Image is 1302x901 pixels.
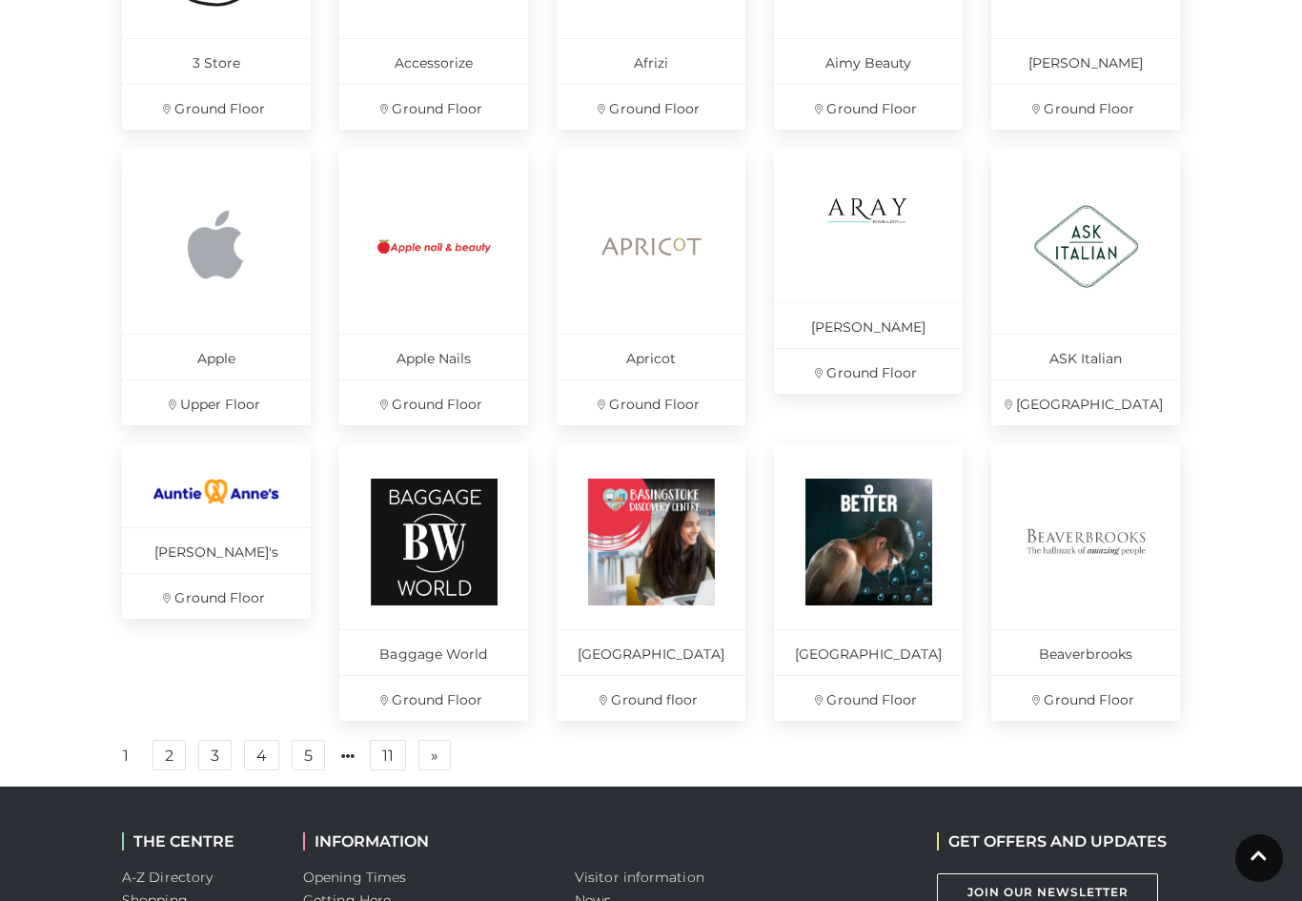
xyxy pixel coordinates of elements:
p: Ground Floor [339,84,528,130]
p: Ground Floor [557,84,745,130]
h2: THE CENTRE [122,832,275,850]
p: Ground Floor [122,84,311,130]
p: [PERSON_NAME] [991,38,1180,84]
a: 4 [244,740,279,770]
p: Afrizi [557,38,745,84]
p: Ground Floor [991,84,1180,130]
p: Ground Floor [774,675,963,721]
a: Apricot Ground Floor [557,149,745,425]
p: [PERSON_NAME] [774,302,963,348]
a: [PERSON_NAME]'s Ground Floor [122,444,311,619]
p: Upper Floor [122,379,311,425]
a: Beaverbrooks Ground Floor [991,444,1180,721]
p: 3 Store [122,38,311,84]
p: Ground floor [557,675,745,721]
a: 11 [370,740,406,770]
p: Apple [122,334,311,379]
a: Apple Upper Floor [122,149,311,425]
p: Aimy Beauty [774,38,963,84]
a: 5 [292,740,325,770]
h2: GET OFFERS AND UPDATES [937,832,1167,850]
p: Ground Floor [991,675,1180,721]
p: Ground Floor [339,675,528,721]
h2: INFORMATION [303,832,546,850]
a: Opening Times [303,869,406,886]
span: » [431,748,438,762]
a: Visitor information [575,869,704,886]
p: Accessorize [339,38,528,84]
a: Baggage World Ground Floor [339,444,528,721]
p: Baggage World [339,629,528,675]
p: Ground Floor [339,379,528,425]
p: ASK Italian [991,334,1180,379]
a: 2 [153,740,186,770]
p: Ground Floor [774,348,963,394]
a: 3 [198,740,232,770]
a: [GEOGRAPHIC_DATA] Ground Floor [774,444,963,721]
p: Apple Nails [339,334,528,379]
p: [GEOGRAPHIC_DATA] [557,629,745,675]
a: 1 [112,741,140,771]
a: [GEOGRAPHIC_DATA] Ground floor [557,444,745,721]
p: [GEOGRAPHIC_DATA] [774,629,963,675]
p: Beaverbrooks [991,629,1180,675]
a: Next [418,740,451,770]
p: Ground Floor [557,379,745,425]
p: [GEOGRAPHIC_DATA] [991,379,1180,425]
a: ASK Italian [GEOGRAPHIC_DATA] [991,149,1180,425]
a: A-Z Directory [122,869,213,886]
p: [PERSON_NAME]'s [122,527,311,573]
p: Apricot [557,334,745,379]
p: Ground Floor [122,573,311,619]
a: Apple Nails Ground Floor [339,149,528,425]
a: [PERSON_NAME] Ground Floor [774,149,963,394]
p: Ground Floor [774,84,963,130]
